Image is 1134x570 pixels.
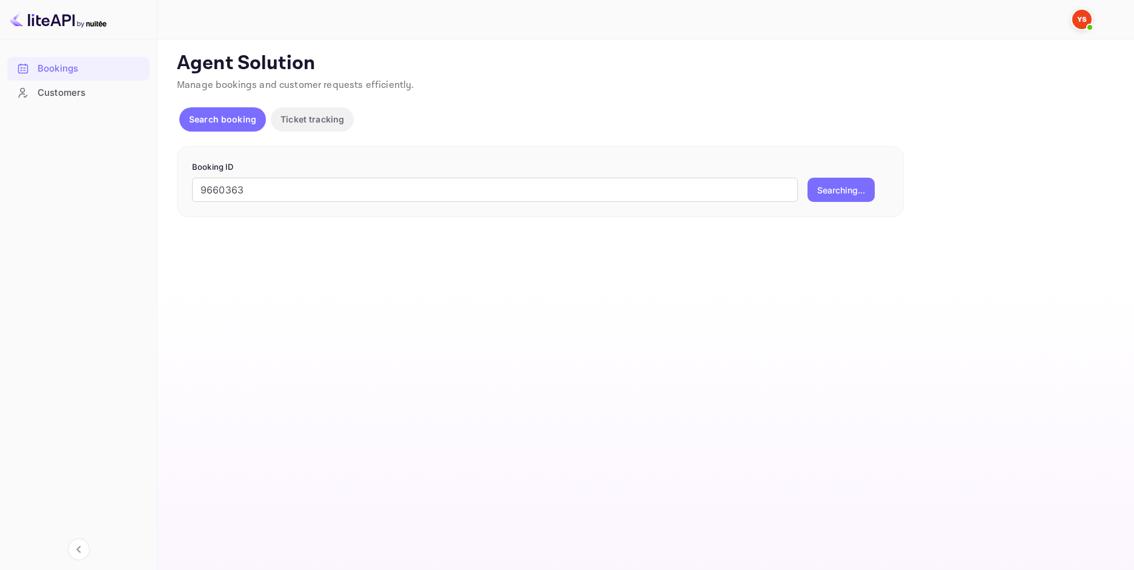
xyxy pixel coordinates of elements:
span: Manage bookings and customer requests efficiently. [177,79,414,92]
p: Agent Solution [177,52,1112,76]
p: Booking ID [192,161,889,173]
p: Ticket tracking [280,113,344,126]
button: Collapse navigation [68,538,90,560]
button: Searching... [807,178,875,202]
input: Enter Booking ID (e.g., 63782194) [192,178,798,202]
div: Customers [38,86,144,100]
p: Search booking [189,113,256,126]
div: Bookings [7,57,150,81]
a: Bookings [7,57,150,79]
div: Bookings [38,62,144,76]
div: Customers [7,81,150,105]
img: Yandex Support [1072,10,1092,29]
img: LiteAPI logo [10,10,107,29]
a: Customers [7,81,150,104]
